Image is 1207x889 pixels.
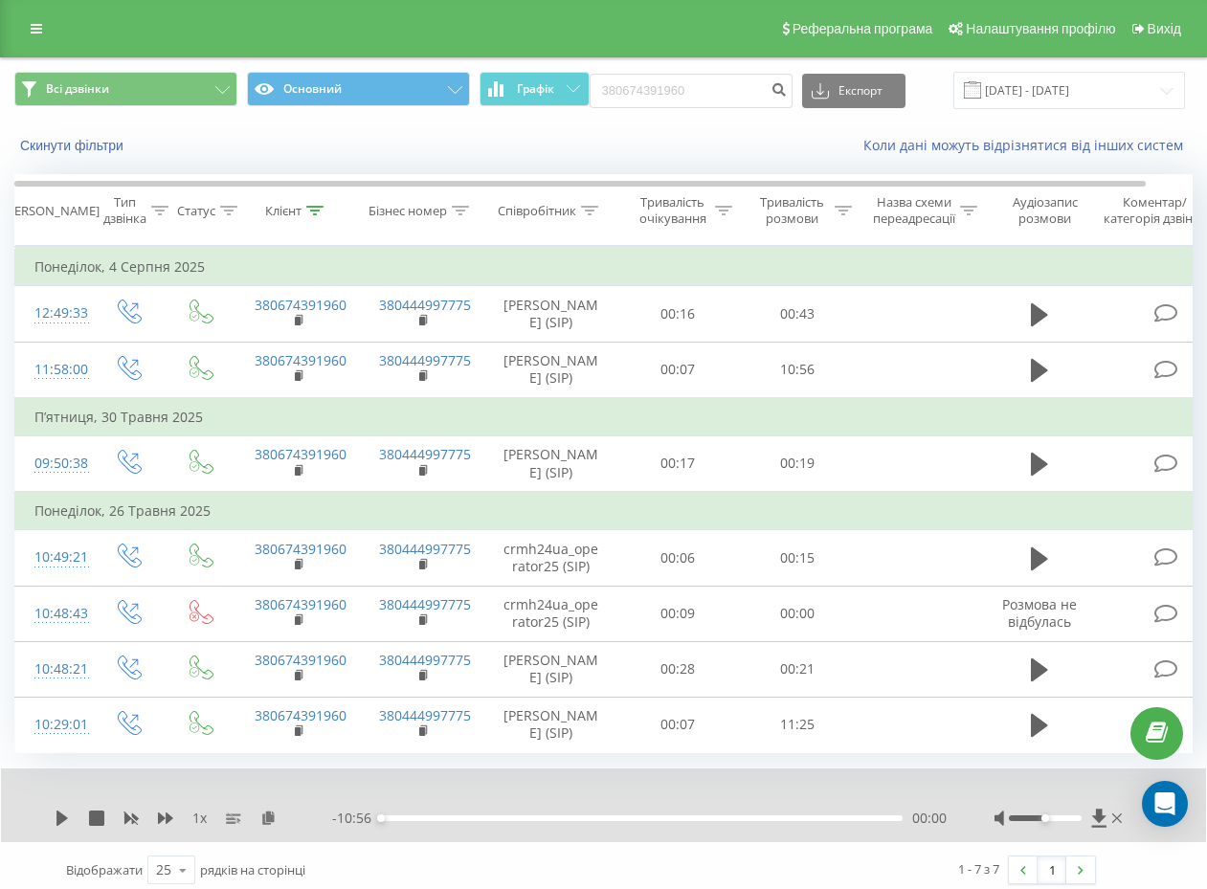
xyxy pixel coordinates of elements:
[1038,856,1066,883] a: 1
[177,203,215,219] div: Статус
[998,194,1091,227] div: Аудіозапис розмови
[618,697,738,752] td: 00:07
[738,342,858,398] td: 10:56
[255,706,346,724] a: 380674391960
[14,72,237,106] button: Всі дзвінки
[34,651,73,688] div: 10:48:21
[255,296,346,314] a: 380674391960
[484,435,618,492] td: [PERSON_NAME] (SIP)
[369,203,447,219] div: Бізнес номер
[379,651,471,669] a: 380444997775
[738,530,858,586] td: 00:15
[34,445,73,482] div: 09:50:38
[379,540,471,558] a: 380444997775
[103,194,146,227] div: Тип дзвінка
[379,445,471,463] a: 380444997775
[66,861,143,878] span: Відображати
[34,539,73,576] div: 10:49:21
[34,706,73,744] div: 10:29:01
[517,82,554,96] span: Графік
[498,203,576,219] div: Співробітник
[618,286,738,342] td: 00:16
[484,697,618,752] td: [PERSON_NAME] (SIP)
[480,72,590,106] button: Графік
[1041,814,1049,822] div: Accessibility label
[618,641,738,697] td: 00:28
[255,445,346,463] a: 380674391960
[738,586,858,641] td: 00:00
[379,706,471,724] a: 380444997775
[618,586,738,641] td: 00:09
[484,586,618,641] td: crmh24ua_operator25 (SIP)
[379,351,471,369] a: 380444997775
[332,809,381,828] span: - 10:56
[14,137,133,154] button: Скинути фільтри
[738,641,858,697] td: 00:21
[1142,781,1188,827] div: Open Intercom Messenger
[192,809,207,828] span: 1 x
[34,351,73,389] div: 11:58:00
[754,194,830,227] div: Тривалість розмови
[484,342,618,398] td: [PERSON_NAME] (SIP)
[156,860,171,879] div: 25
[618,342,738,398] td: 00:07
[484,530,618,586] td: crmh24ua_operator25 (SIP)
[1002,595,1077,631] span: Розмова не відбулась
[3,203,100,219] div: [PERSON_NAME]
[912,809,947,828] span: 00:00
[247,72,470,106] button: Основний
[34,595,73,633] div: 10:48:43
[958,859,999,878] div: 1 - 7 з 7
[863,136,1193,154] a: Коли дані можуть відрізнятися вiд інших систем
[802,74,905,108] button: Експорт
[255,351,346,369] a: 380674391960
[1148,21,1181,36] span: Вихід
[377,814,385,822] div: Accessibility label
[255,540,346,558] a: 380674391960
[873,194,955,227] div: Назва схеми переадресації
[379,595,471,613] a: 380444997775
[738,286,858,342] td: 00:43
[46,81,109,97] span: Всі дзвінки
[200,861,305,878] span: рядків на сторінці
[484,641,618,697] td: [PERSON_NAME] (SIP)
[255,651,346,669] a: 380674391960
[265,203,302,219] div: Клієнт
[590,74,793,108] input: Пошук за номером
[793,21,933,36] span: Реферальна програма
[618,435,738,492] td: 00:17
[255,595,346,613] a: 380674391960
[966,21,1115,36] span: Налаштування профілю
[34,295,73,332] div: 12:49:33
[618,530,738,586] td: 00:06
[379,296,471,314] a: 380444997775
[738,697,858,752] td: 11:25
[484,286,618,342] td: [PERSON_NAME] (SIP)
[635,194,710,227] div: Тривалість очікування
[738,435,858,492] td: 00:19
